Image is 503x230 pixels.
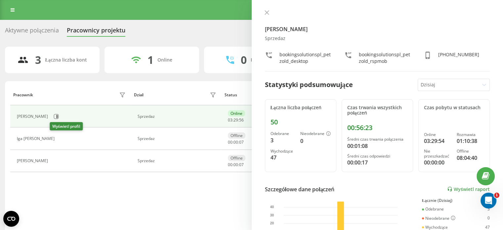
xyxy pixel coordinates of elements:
[438,51,479,65] div: [PHONE_NUMBER]
[494,193,499,198] span: 1
[424,149,451,159] div: Nie przeszkadzać
[233,162,238,167] span: 00
[422,216,455,221] div: Nieodebrane
[424,159,451,166] div: 00:00:00
[447,186,490,192] a: Wyświetl raport
[457,137,484,145] div: 01:10:38
[271,118,331,126] div: 50
[457,154,484,162] div: 08:04:40
[424,137,451,145] div: 03:29:54
[457,132,484,137] div: Rozmawia
[17,159,50,163] div: [PERSON_NAME]
[487,216,490,221] div: 0
[487,207,490,211] div: 3
[233,117,238,123] span: 29
[228,117,232,123] span: 03
[138,159,218,163] div: Sprzedaz
[270,221,274,225] text: 20
[457,149,484,154] div: Offline
[271,131,295,136] div: Odebrane
[279,51,331,65] div: bookingsolutionspl_petzold_desktop
[13,93,33,97] div: Pracownik
[422,225,448,230] div: Wychodzące
[347,142,407,150] div: 00:01:08
[485,225,490,230] div: 47
[271,149,295,154] div: Wychodzące
[347,154,407,159] div: Średni czas odpowiedzi
[265,80,353,90] div: Statystyki podsumowujące
[300,137,331,145] div: 0
[359,51,410,65] div: bookingsolutionspl_petzold_rspmob
[239,117,244,123] span: 56
[347,137,407,142] div: Średni czas trwania połączenia
[481,193,496,208] iframe: Intercom live chat
[228,139,232,145] span: 00
[424,132,451,137] div: Online
[300,131,331,137] div: Nieodebrane
[265,36,490,41] div: Sprzedaz
[241,54,247,66] div: 0
[67,27,125,37] div: Pracownicy projektu
[35,54,41,66] div: 3
[265,185,335,193] div: Szczegółowe dane połączeń
[228,140,244,145] div: : :
[228,162,232,167] span: 00
[239,139,244,145] span: 07
[225,93,237,97] div: Status
[422,198,490,203] div: Łącznie (Dzisiaj)
[270,213,274,217] text: 30
[134,93,143,97] div: Dział
[270,205,274,209] text: 40
[347,105,407,116] div: Czas trwania wszystkich połączeń
[147,54,153,66] div: 1
[422,207,444,211] div: Odebrane
[424,105,484,111] div: Czas pobytu w statusach
[271,136,295,144] div: 3
[228,132,245,139] div: Offline
[271,105,331,111] div: Łączna liczba połączeń
[5,27,59,37] div: Aktywne połączenia
[138,114,218,119] div: Sprzedaz
[233,139,238,145] span: 00
[228,118,244,122] div: : :
[228,110,245,116] div: Online
[239,162,244,167] span: 07
[17,136,56,141] div: Iga [PERSON_NAME]
[265,25,490,33] h4: [PERSON_NAME]
[50,122,83,130] div: Wyświetl profil
[228,155,245,161] div: Offline
[347,159,407,166] div: 00:00:17
[347,124,407,132] div: 00:56:23
[157,57,172,63] div: Online
[271,154,295,161] div: 47
[45,57,87,63] div: Łączna liczba kont
[138,136,218,141] div: Sprzedaz
[228,162,244,167] div: : :
[251,57,277,63] div: Rozmawiają
[3,211,19,227] button: Open CMP widget
[17,114,50,119] div: [PERSON_NAME]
